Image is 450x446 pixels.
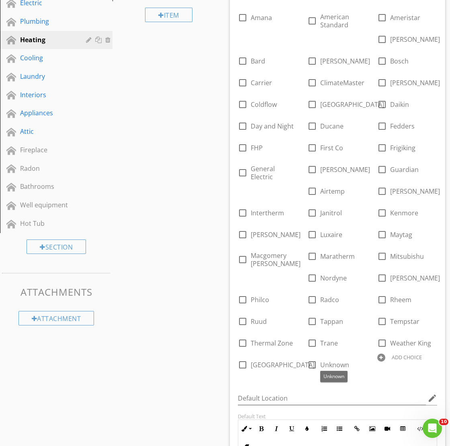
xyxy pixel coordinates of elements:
[20,127,74,136] div: Attic
[238,413,437,419] div: Default Text
[18,311,94,325] div: Attachment
[299,421,315,436] button: Colors
[390,252,424,261] span: Mitsubishu
[251,78,272,87] span: Carrier
[390,165,419,174] span: Guardian
[320,122,344,131] span: Ducane
[320,230,342,239] span: Luxaire
[251,295,269,304] span: Philco
[392,354,422,360] div: ADD CHOICE
[332,421,347,436] button: Unordered List
[20,200,74,210] div: Well equipment
[390,230,412,239] span: Maytag
[320,339,338,348] span: Trane
[390,143,415,152] span: Frigiking
[320,57,370,65] span: [PERSON_NAME]
[390,339,431,348] span: Weather King
[320,165,370,174] span: [PERSON_NAME]
[364,421,380,436] button: Insert Image (⌘P)
[323,373,344,380] span: Unknown
[320,252,355,261] span: Maratherm
[390,122,415,131] span: Fedders
[20,16,74,26] div: Plumbing
[20,35,74,45] div: Heating
[20,53,74,63] div: Cooling
[390,317,419,326] span: Tempstar
[20,90,74,100] div: Interiors
[390,78,440,87] span: [PERSON_NAME]
[251,317,267,326] span: Ruud
[251,57,265,65] span: Bard
[251,230,301,239] span: [PERSON_NAME]
[20,164,74,173] div: Radon
[390,13,420,22] span: Ameristar
[320,209,342,217] span: Janitrol
[320,360,349,369] span: Unknown
[251,339,293,348] span: Thermal Zone
[380,421,395,436] button: Insert Video
[390,100,409,109] span: Daikin
[251,360,315,369] span: [GEOGRAPHIC_DATA]
[390,209,418,217] span: Kenmore
[251,143,263,152] span: FHP
[251,100,277,109] span: Coldflow
[269,421,284,436] button: Italic (⌘I)
[251,209,284,217] span: Intertherm
[251,251,301,268] span: Macgomery [PERSON_NAME]
[320,12,349,29] span: American Standard
[254,421,269,436] button: Bold (⌘B)
[395,421,410,436] button: Insert Table
[390,57,409,65] span: Bosch
[390,187,440,196] span: [PERSON_NAME]
[238,421,254,436] button: Inline Style
[390,295,411,304] span: Rheem
[349,421,364,436] button: Insert Link (⌘K)
[238,392,426,405] input: Default Location
[320,78,364,87] span: ClimateMaster
[20,219,74,228] div: Hot Tub
[20,145,74,155] div: Fireplace
[27,239,86,254] div: Section
[320,274,347,282] span: Nordyne
[439,419,448,425] span: 10
[20,72,74,81] div: Laundry
[251,13,272,22] span: Amana
[284,421,299,436] button: Underline (⌘U)
[412,421,427,436] button: Code View
[20,108,74,118] div: Appliances
[317,421,332,436] button: Ordered List
[390,35,440,44] span: [PERSON_NAME]
[20,182,74,191] div: Bathrooms
[390,274,440,282] span: [PERSON_NAME]
[251,164,275,181] span: General Electric
[423,419,442,438] iframe: Intercom live chat
[251,122,294,131] span: Day and Night
[320,100,384,109] span: [GEOGRAPHIC_DATA]
[320,187,345,196] span: Airtemp
[320,143,343,152] span: First Co
[320,317,343,326] span: Tappan
[320,295,339,304] span: Radco
[427,393,437,403] i: edit
[145,8,192,22] div: Item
